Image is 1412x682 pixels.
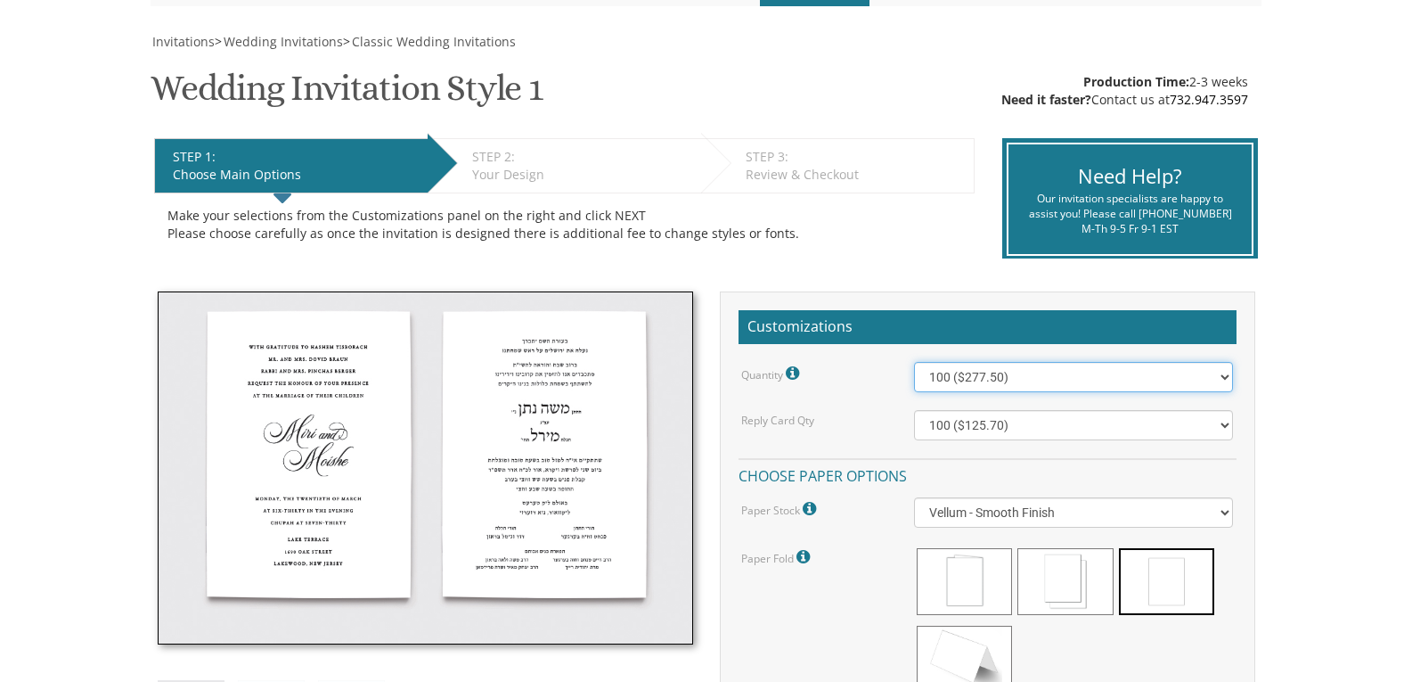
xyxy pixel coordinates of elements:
[222,33,343,50] a: Wedding Invitations
[741,497,820,521] label: Paper Stock
[215,33,343,50] span: >
[1022,162,1238,190] div: Need Help?
[152,33,215,50] span: Invitations
[350,33,516,50] a: Classic Wedding Invitations
[352,33,516,50] span: Classic Wedding Invitations
[1170,91,1248,108] a: 732.947.3597
[158,292,693,645] img: style1_thumb2.jpg
[739,310,1237,344] h2: Customizations
[167,207,961,242] div: Make your selections from the Customizations panel on the right and click NEXT Please choose care...
[472,148,692,166] div: STEP 2:
[1022,191,1238,236] div: Our invitation specialists are happy to assist you! Please call [PHONE_NUMBER] M-Th 9-5 Fr 9-1 EST
[741,362,804,385] label: Quantity
[739,458,1237,489] h4: Choose paper options
[224,33,343,50] span: Wedding Invitations
[746,148,965,166] div: STEP 3:
[1001,91,1091,108] span: Need it faster?
[472,166,692,184] div: Your Design
[343,33,516,50] span: >
[741,413,814,428] label: Reply Card Qty
[151,33,215,50] a: Invitations
[746,166,965,184] div: Review & Checkout
[173,148,419,166] div: STEP 1:
[1001,73,1248,109] div: 2-3 weeks Contact us at
[151,69,543,121] h1: Wedding Invitation Style 1
[1083,73,1189,90] span: Production Time:
[741,546,814,569] label: Paper Fold
[173,166,419,184] div: Choose Main Options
